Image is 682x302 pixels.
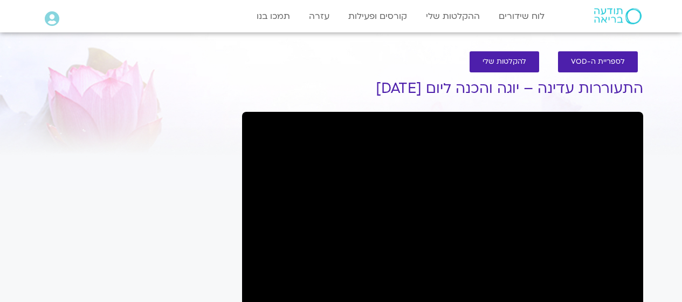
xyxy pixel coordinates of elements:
[343,6,412,26] a: קורסים ופעילות
[594,8,642,24] img: תודעה בריאה
[421,6,485,26] a: ההקלטות שלי
[571,58,625,66] span: לספריית ה-VOD
[304,6,335,26] a: עזרה
[242,80,643,97] h1: התעוררות עדינה – יוגה והכנה ליום [DATE]
[470,51,539,72] a: להקלטות שלי
[483,58,526,66] span: להקלטות שלי
[251,6,295,26] a: תמכו בנו
[493,6,550,26] a: לוח שידורים
[558,51,638,72] a: לספריית ה-VOD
